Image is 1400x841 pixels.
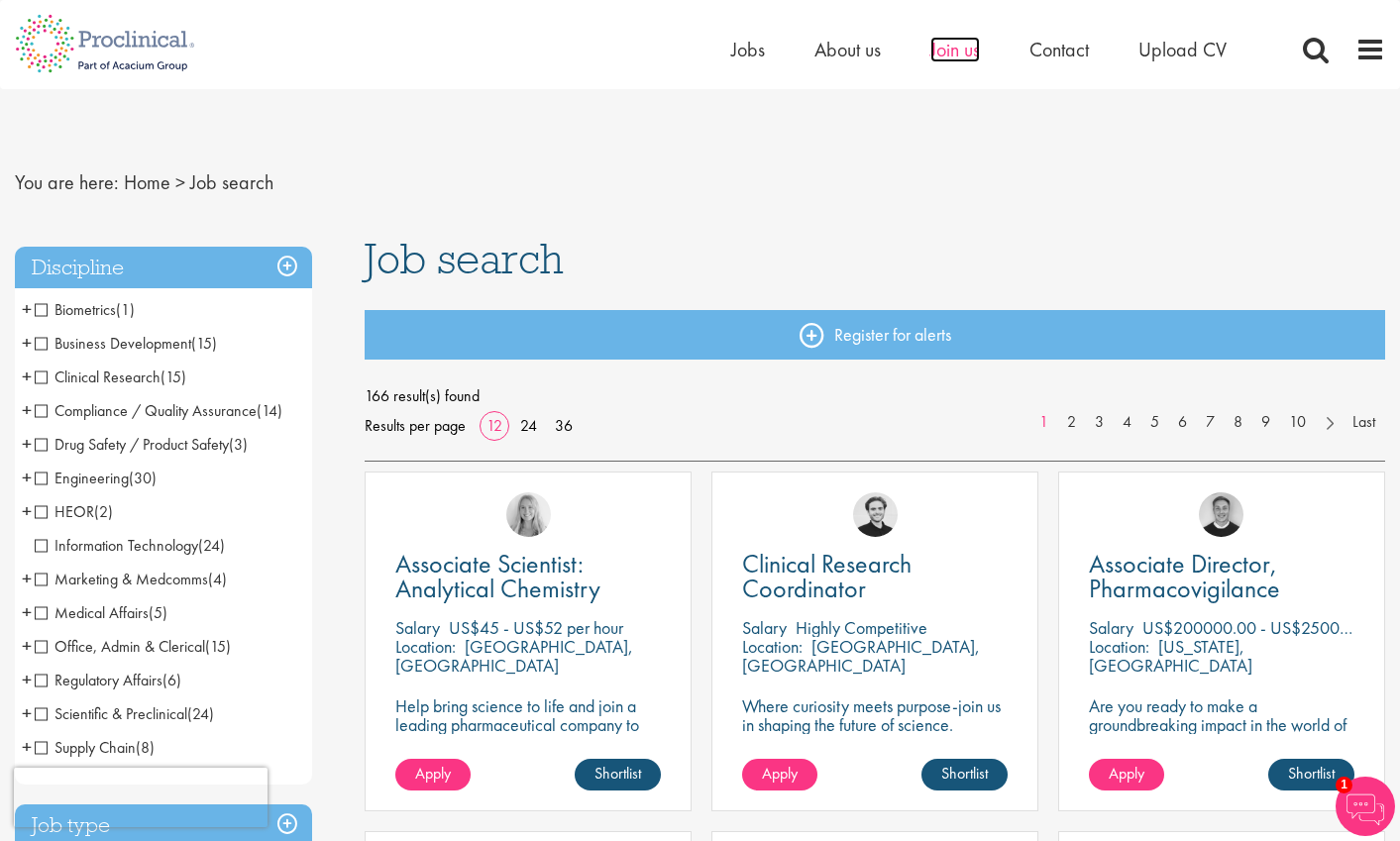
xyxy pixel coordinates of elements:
[35,501,94,522] span: HEOR
[742,552,1008,601] a: Clinical Research Coordinator
[1196,411,1225,434] a: 7
[1109,763,1144,784] span: Apply
[22,564,32,593] span: +
[1268,759,1354,790] a: Shortlist
[1057,411,1086,434] a: 2
[1029,411,1058,434] a: 1
[1089,635,1149,658] span: Location:
[415,763,451,784] span: Apply
[1113,411,1141,434] a: 4
[506,492,551,537] img: Shannon Briggs
[1089,616,1133,639] span: Salary
[22,328,32,358] span: +
[1279,411,1316,434] a: 10
[22,732,32,762] span: +
[94,501,113,522] span: (2)
[35,636,205,657] span: Office, Admin & Clerical
[1140,411,1169,434] a: 5
[162,670,181,690] span: (6)
[35,602,149,623] span: Medical Affairs
[742,635,803,658] span: Location:
[22,665,32,694] span: +
[35,703,187,724] span: Scientific & Preclinical
[395,616,440,639] span: Salary
[35,367,161,387] span: Clinical Research
[1138,37,1227,62] a: Upload CV
[1343,411,1385,434] a: Last
[22,631,32,661] span: +
[395,696,661,790] p: Help bring science to life and join a leading pharmaceutical company to play a key role in delive...
[796,616,927,639] p: Highly Competitive
[35,670,162,690] span: Regulatory Affairs
[35,703,214,724] span: Scientific & Preclinical
[22,597,32,627] span: +
[395,552,661,601] a: Associate Scientist: Analytical Chemistry
[198,535,225,556] span: (24)
[22,294,32,324] span: +
[15,247,312,289] h3: Discipline
[35,535,225,556] span: Information Technology
[35,299,135,320] span: Biometrics
[35,468,157,488] span: Engineering
[548,415,580,436] a: 36
[365,411,466,441] span: Results per page
[395,635,633,677] p: [GEOGRAPHIC_DATA], [GEOGRAPHIC_DATA]
[395,547,600,605] span: Associate Scientist: Analytical Chemistry
[35,569,227,589] span: Marketing & Medcomms
[22,362,32,391] span: +
[814,37,881,62] a: About us
[175,169,185,195] span: >
[1089,759,1164,790] a: Apply
[395,759,471,790] a: Apply
[35,434,248,455] span: Drug Safety / Product Safety
[1029,37,1089,62] a: Contact
[22,463,32,492] span: +
[1224,411,1252,434] a: 8
[191,333,217,354] span: (15)
[449,616,623,639] p: US$45 - US$52 per hour
[116,299,135,320] span: (1)
[1085,411,1114,434] a: 3
[513,415,544,436] a: 24
[1089,635,1252,677] p: [US_STATE], [GEOGRAPHIC_DATA]
[35,569,208,589] span: Marketing & Medcomms
[395,635,456,658] span: Location:
[22,395,32,425] span: +
[229,434,248,455] span: (3)
[208,569,227,589] span: (4)
[35,333,217,354] span: Business Development
[205,636,231,657] span: (15)
[731,37,765,62] span: Jobs
[930,37,980,62] a: Join us
[22,496,32,526] span: +
[35,299,116,320] span: Biometrics
[22,429,32,459] span: +
[742,696,1008,734] p: Where curiosity meets purpose-join us in shaping the future of science.
[136,737,155,758] span: (8)
[14,768,268,827] iframe: reCAPTCHA
[129,468,157,488] span: (30)
[35,535,198,556] span: Information Technology
[1089,547,1280,605] span: Associate Director, Pharmacovigilance
[35,636,231,657] span: Office, Admin & Clerical
[742,616,787,639] span: Salary
[35,602,167,623] span: Medical Affairs
[853,492,898,537] img: Nico Kohlwes
[1168,411,1197,434] a: 6
[124,169,170,195] a: breadcrumb link
[1336,777,1352,793] span: 1
[365,310,1385,360] a: Register for alerts
[35,367,186,387] span: Clinical Research
[35,737,136,758] span: Supply Chain
[190,169,273,195] span: Job search
[15,169,119,195] span: You are here:
[35,333,191,354] span: Business Development
[365,381,1385,411] span: 166 result(s) found
[35,434,229,455] span: Drug Safety / Product Safety
[35,670,181,690] span: Regulatory Affairs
